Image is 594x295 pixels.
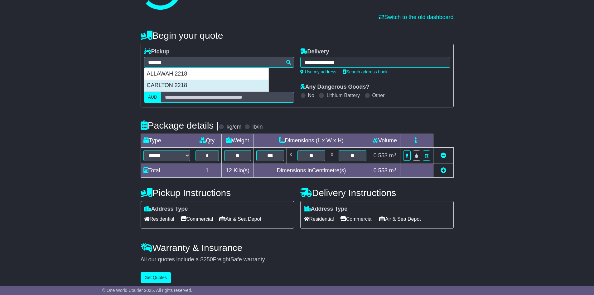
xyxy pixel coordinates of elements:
[141,272,171,283] button: Get Quotes
[204,256,213,263] span: 250
[394,167,396,171] sup: 3
[379,214,421,224] span: Air & Sea Depot
[372,92,385,98] label: Other
[389,152,396,159] span: m
[343,69,388,74] a: Search address book
[141,243,454,253] h4: Warranty & Insurance
[193,134,222,148] td: Qty
[308,92,314,98] label: No
[144,214,174,224] span: Residential
[252,124,263,130] label: lb/in
[394,152,396,156] sup: 3
[226,124,241,130] label: kg/cm
[300,48,329,55] label: Delivery
[144,68,268,80] div: ALLAWAH 2218
[287,148,295,164] td: x
[441,152,446,159] a: Remove this item
[374,152,388,159] span: 0.553
[226,167,232,174] span: 12
[144,80,268,91] div: CARLTON 2218
[374,167,388,174] span: 0.553
[304,214,334,224] span: Residential
[300,84,369,91] label: Any Dangerous Goods?
[300,69,336,74] a: Use my address
[144,92,162,103] label: AUD
[144,48,170,55] label: Pickup
[441,167,446,174] a: Add new item
[222,134,254,148] td: Weight
[369,134,400,148] td: Volume
[222,164,254,178] td: Kilo(s)
[141,164,193,178] td: Total
[141,30,454,41] h4: Begin your quote
[141,256,454,263] div: All our quotes include a $ FreightSafe warranty.
[254,134,369,148] td: Dimensions (L x W x H)
[389,167,396,174] span: m
[181,214,213,224] span: Commercial
[340,214,373,224] span: Commercial
[254,164,369,178] td: Dimensions in Centimetre(s)
[326,92,360,98] label: Lithium Battery
[141,188,294,198] h4: Pickup Instructions
[379,14,453,20] a: Switch to the old dashboard
[144,206,188,213] label: Address Type
[219,214,261,224] span: Air & Sea Depot
[328,148,336,164] td: x
[144,57,294,68] typeahead: Please provide city
[141,134,193,148] td: Type
[300,188,454,198] h4: Delivery Instructions
[141,120,219,130] h4: Package details |
[102,288,192,293] span: © One World Courier 2025. All rights reserved.
[193,164,222,178] td: 1
[304,206,348,213] label: Address Type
